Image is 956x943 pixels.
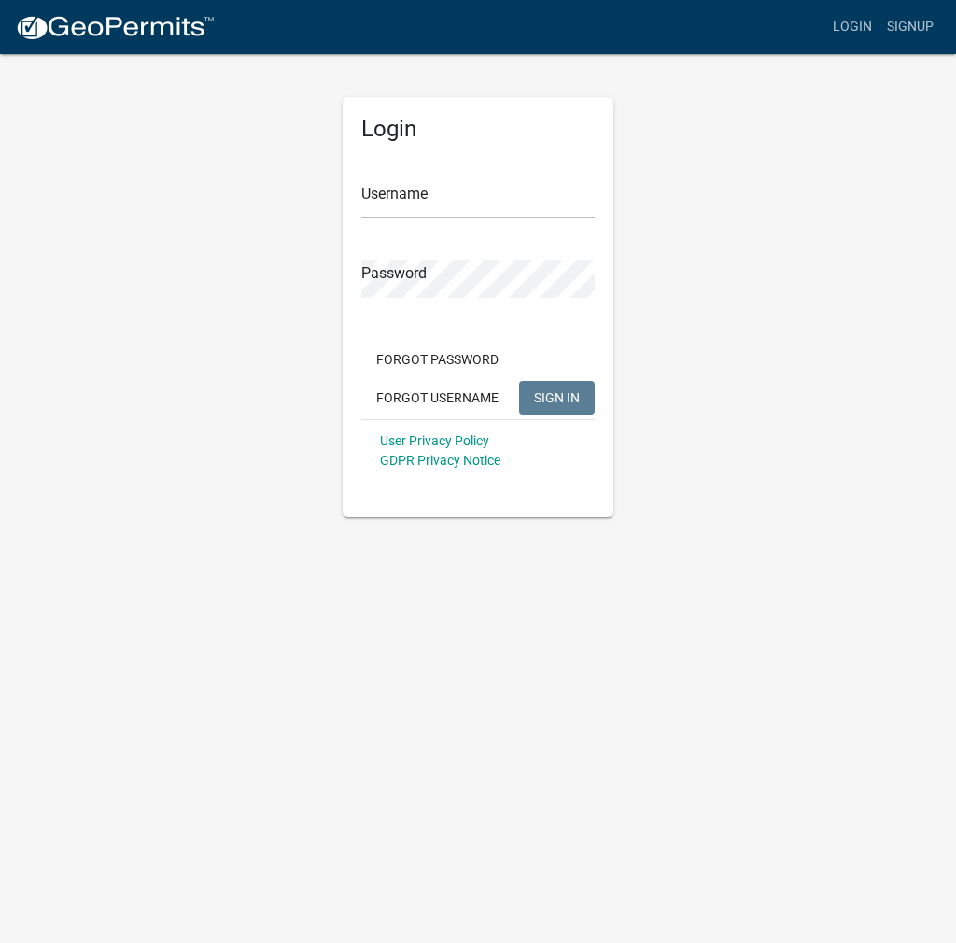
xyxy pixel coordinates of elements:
button: Forgot Password [361,343,513,376]
a: GDPR Privacy Notice [380,453,500,468]
a: Signup [879,9,941,45]
button: Forgot Username [361,381,513,415]
button: SIGN IN [519,381,595,415]
h5: Login [361,116,595,143]
a: Login [825,9,879,45]
span: SIGN IN [534,389,580,404]
a: User Privacy Policy [380,433,489,448]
